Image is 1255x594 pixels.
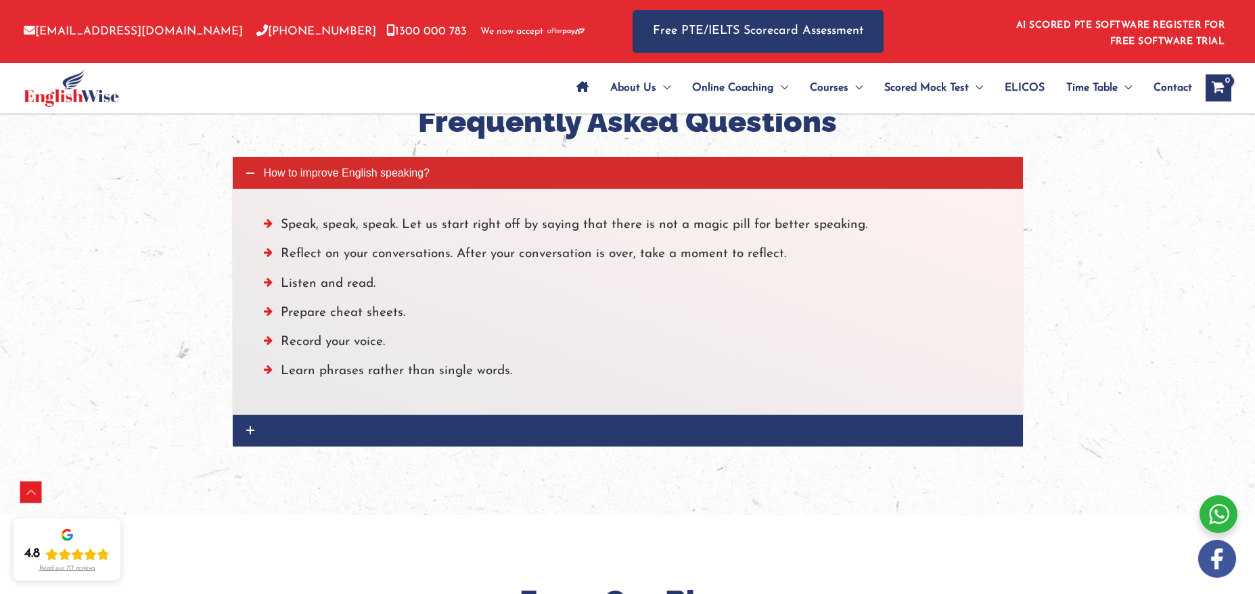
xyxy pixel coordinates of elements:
[994,64,1055,112] a: ELICOS
[264,214,992,243] li: Speak, speak, speak. Let us start right off by saying that there is not a magic pill for better s...
[24,546,40,562] div: 4.8
[264,273,992,302] li: Listen and read.
[1198,540,1236,578] img: white-facebook.png
[39,565,95,572] div: Read our 717 reviews
[873,64,994,112] a: Scored Mock TestMenu Toggle
[1118,64,1132,112] span: Menu Toggle
[1206,74,1231,101] a: View Shopping Cart, empty
[1154,64,1192,112] span: Contact
[233,157,1023,189] a: How to improve English speaking?
[599,64,681,112] a: About UsMenu Toggle
[692,64,774,112] span: Online Coaching
[264,360,992,389] li: Learn phrases rather than single words.
[610,64,656,112] span: About Us
[24,26,243,37] a: [EMAIL_ADDRESS][DOMAIN_NAME]
[24,546,110,562] div: Rating: 4.8 out of 5
[24,70,119,107] img: cropped-ew-logo
[264,425,422,436] span: What is general English course ?
[1016,20,1225,47] a: AI SCORED PTE SOFTWARE REGISTER FOR FREE SOFTWARE TRIAL
[633,10,884,53] a: Free PTE/IELTS Scorecard Assessment
[480,25,543,39] span: We now accept
[1143,64,1192,112] a: Contact
[1055,64,1143,112] a: Time TableMenu Toggle
[799,64,873,112] a: CoursesMenu Toggle
[848,64,863,112] span: Menu Toggle
[1066,64,1118,112] span: Time Table
[1008,9,1231,53] aside: Header Widget 1
[1005,64,1045,112] span: ELICOS
[264,167,430,179] span: How to improve English speaking?
[884,64,969,112] span: Scored Mock Test
[810,64,848,112] span: Courses
[386,26,467,37] a: 1300 000 783
[969,64,983,112] span: Menu Toggle
[264,243,992,272] li: Reflect on your conversations. After your conversation is over, take a moment to reflect.
[264,331,992,360] li: Record your voice.
[264,302,992,331] li: Prepare cheat sheets.
[242,102,1013,142] h2: Frequently Asked Questions
[547,28,585,35] img: Afterpay-Logo
[681,64,799,112] a: Online CoachingMenu Toggle
[774,64,788,112] span: Menu Toggle
[656,64,670,112] span: Menu Toggle
[233,415,1023,447] a: What is general English course ?
[566,64,1192,112] nav: Site Navigation: Main Menu
[256,26,376,37] a: [PHONE_NUMBER]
